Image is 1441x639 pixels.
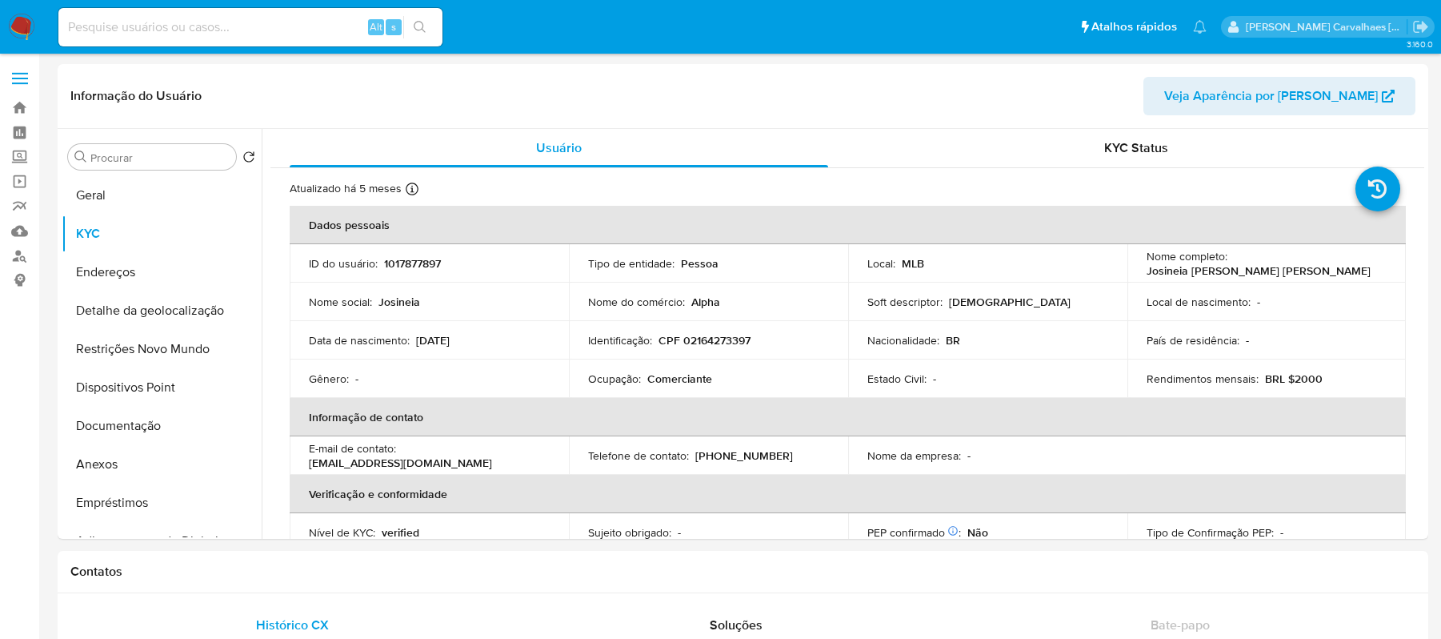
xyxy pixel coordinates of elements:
p: - [678,525,681,540]
p: Comerciante [647,372,712,386]
p: Nome social : [309,295,372,309]
p: - [1257,295,1260,309]
p: Nacionalidade : [867,333,939,348]
p: Local de nascimento : [1147,295,1251,309]
span: Bate-papo [1151,616,1210,634]
button: Procurar [74,151,87,163]
button: Documentação [62,407,262,445]
th: Informação de contato [290,398,1406,436]
button: Retornar ao pedido padrão [242,151,255,168]
p: Atualizado há 5 meses [290,181,402,196]
h1: Informação do Usuário [70,88,202,104]
p: Sujeito obrigado : [588,525,671,540]
button: Geral [62,176,262,215]
p: verified [382,525,419,540]
p: Nome do comércio : [588,295,685,309]
p: Josineia [PERSON_NAME] [PERSON_NAME] [1147,263,1371,278]
p: Tipo de Confirmação PEP : [1147,525,1274,540]
p: Identificação : [588,333,652,348]
p: - [967,448,971,463]
button: Empréstimos [62,484,262,522]
p: Gênero : [309,372,349,386]
p: Tipo de entidade : [588,256,674,271]
button: Dispositivos Point [62,368,262,407]
p: BR [946,333,960,348]
p: [EMAIL_ADDRESS][DOMAIN_NAME] [309,456,492,470]
button: Endereços [62,253,262,291]
input: Pesquise usuários ou casos... [58,17,442,38]
p: [DATE] [416,333,450,348]
p: Nome completo : [1147,249,1227,263]
button: Anexos [62,445,262,484]
span: s [391,19,396,34]
span: KYC Status [1104,139,1168,157]
th: Verificação e conformidade [290,475,1406,513]
span: Alt [370,19,382,34]
p: [PHONE_NUMBER] [695,448,793,463]
p: Nome da empresa : [867,448,961,463]
p: Josineia [378,295,420,309]
p: Rendimentos mensais : [1147,372,1259,386]
p: MLB [902,256,924,271]
p: sara.carvalhaes@mercadopago.com.br [1246,19,1407,34]
button: Veja Aparência por [PERSON_NAME] [1143,77,1415,115]
span: Soluções [710,616,763,634]
p: PEP confirmado : [867,525,961,540]
p: Alpha [691,295,720,309]
h1: Contatos [70,564,1415,580]
span: Veja Aparência por [PERSON_NAME] [1164,77,1378,115]
p: - [1280,525,1283,540]
p: BRL $2000 [1265,372,1323,386]
p: Ocupação : [588,372,641,386]
p: País de residência : [1147,333,1239,348]
p: 1017877897 [384,256,441,271]
p: Local : [867,256,895,271]
p: Não [967,525,988,540]
span: Usuário [536,139,582,157]
button: Restrições Novo Mundo [62,330,262,368]
a: Sair [1412,18,1429,35]
span: Histórico CX [256,616,329,634]
p: Telefone de contato : [588,448,689,463]
p: - [933,372,936,386]
p: Estado Civil : [867,372,927,386]
a: Notificações [1193,20,1207,34]
p: Nível de KYC : [309,525,375,540]
p: - [1246,333,1249,348]
button: Adiantamentos de Dinheiro [62,522,262,561]
button: Detalhe da geolocalização [62,291,262,330]
button: search-icon [403,16,436,38]
p: Data de nascimento : [309,333,410,348]
p: ID do usuário : [309,256,378,271]
p: Soft descriptor : [867,295,943,309]
p: E-mail de contato : [309,441,396,456]
input: Procurar [90,151,230,165]
button: KYC [62,215,262,253]
span: Atalhos rápidos [1091,18,1177,35]
p: [DEMOGRAPHIC_DATA] [949,295,1071,309]
th: Dados pessoais [290,206,1406,244]
p: - [355,372,358,386]
p: CPF 02164273397 [658,333,751,348]
p: Pessoa [681,256,718,271]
